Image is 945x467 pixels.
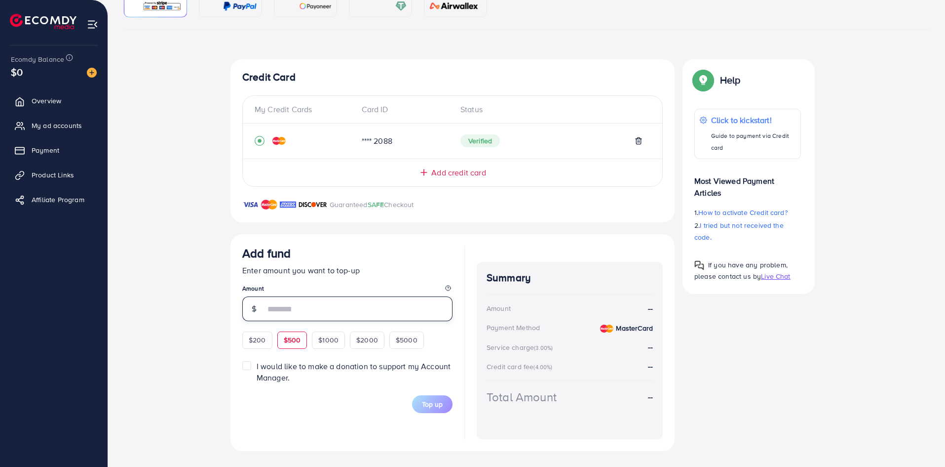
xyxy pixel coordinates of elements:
[648,303,653,314] strong: --
[412,395,453,413] button: Top up
[761,271,790,281] span: Live Chat
[534,344,553,352] small: (3.00%)
[249,335,266,345] span: $200
[354,104,453,115] div: Card ID
[7,165,100,185] a: Product Links
[616,323,653,333] strong: MasterCard
[7,140,100,160] a: Payment
[694,219,801,243] p: 2.
[694,220,784,242] span: I tried but not received the code.
[242,199,259,211] img: brand
[487,303,511,313] div: Amount
[255,104,354,115] div: My Credit Cards
[487,342,556,352] div: Service charge
[242,264,453,276] p: Enter amount you want to top-up
[7,190,100,210] a: Affiliate Program
[242,284,453,297] legend: Amount
[711,114,795,126] p: Click to kickstart!
[32,195,84,205] span: Affiliate Program
[694,71,712,89] img: Popup guide
[487,272,653,284] h4: Summary
[694,167,801,199] p: Most Viewed Payment Articles
[242,71,663,84] h4: Credit Card
[698,208,787,217] span: How to activate Credit card?
[261,199,277,211] img: brand
[487,388,557,406] div: Total Amount
[711,130,795,154] p: Guide to payment via Credit card
[600,325,613,333] img: credit
[368,200,384,210] span: SAFE
[720,74,741,86] p: Help
[426,0,482,12] img: card
[87,68,97,78] img: image
[648,391,653,403] strong: --
[32,121,82,130] span: My ad accounts
[242,246,291,260] h3: Add fund
[395,0,407,12] img: card
[32,96,61,106] span: Overview
[487,323,540,333] div: Payment Method
[356,335,378,345] span: $2000
[280,199,296,211] img: brand
[223,0,257,12] img: card
[87,19,98,30] img: menu
[453,104,650,115] div: Status
[299,0,332,12] img: card
[255,136,265,146] svg: record circle
[431,167,486,178] span: Add credit card
[257,361,451,383] span: I would like to make a donation to support my Account Manager.
[32,170,74,180] span: Product Links
[487,362,556,372] div: Credit card fee
[272,137,286,145] img: credit
[330,199,414,211] p: Guaranteed Checkout
[533,363,552,371] small: (4.00%)
[299,199,327,211] img: brand
[396,335,417,345] span: $5000
[284,335,301,345] span: $500
[11,65,23,79] span: $0
[422,399,443,409] span: Top up
[11,54,64,64] span: Ecomdy Balance
[318,335,339,345] span: $1000
[10,14,76,29] img: logo
[460,134,500,147] span: Verified
[32,145,59,155] span: Payment
[7,116,100,135] a: My ad accounts
[7,91,100,111] a: Overview
[648,361,653,372] strong: --
[648,341,653,352] strong: --
[903,423,938,460] iframe: Chat
[694,260,788,281] span: If you have any problem, please contact us by
[694,260,704,270] img: Popup guide
[694,207,801,218] p: 1.
[143,0,182,12] img: card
